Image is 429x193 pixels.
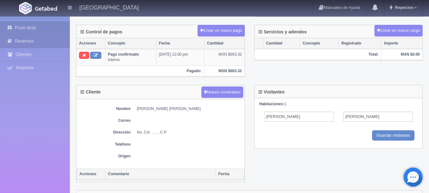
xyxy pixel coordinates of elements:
th: Acciones [77,169,105,180]
dt: Origen [80,154,131,159]
b: Pago confirmado [108,52,139,57]
h4: Cliente [80,90,101,94]
th: Registrado [339,38,381,49]
dd: No, Col. , , , , C.P. [137,130,241,135]
th: Pagado: [77,65,204,76]
th: Concepto [105,38,156,49]
div: 1 [259,101,418,107]
button: Crear un nuevo pago [198,25,245,37]
dt: Nombre [80,106,131,112]
button: Nuevo comentario [201,86,243,98]
td: Interno [105,49,156,65]
img: Getabed [19,2,32,14]
th: Cantidad [204,38,245,49]
h4: Servicios y adendos [258,30,307,34]
dt: Correo [80,118,131,123]
button: Crear un nuevo cargo [374,25,423,37]
td: [DATE] 12:00 pm [156,49,204,65]
dt: Teléfono [80,142,131,147]
th: Concepto [300,38,339,49]
th: Fecha [216,169,244,180]
td: MXN $663.32 [204,49,245,65]
h4: [GEOGRAPHIC_DATA] [79,3,139,11]
h4: Control de pagos [80,30,122,34]
th: Cantidad [263,38,300,49]
th: MXN $663.32 [204,65,245,76]
th: Acciones [77,38,105,49]
h4: Visitantes [258,90,285,94]
input: Nombre del Adulto [264,112,334,122]
input: Apellidos del Adulto [343,112,413,122]
dd: [PERSON_NAME] [PERSON_NAME] [137,106,241,112]
th: Comentario [105,169,216,180]
dt: Dirección [80,130,131,135]
span: Repecion [393,5,414,10]
img: Getabed [35,6,57,11]
th: MXN $0.00 [381,49,422,60]
th: Total: [255,49,381,60]
th: Importe [381,38,422,49]
strong: Habitaciones: [259,102,285,106]
input: Guardar visitantes [372,130,415,141]
th: Fecha [156,38,204,49]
